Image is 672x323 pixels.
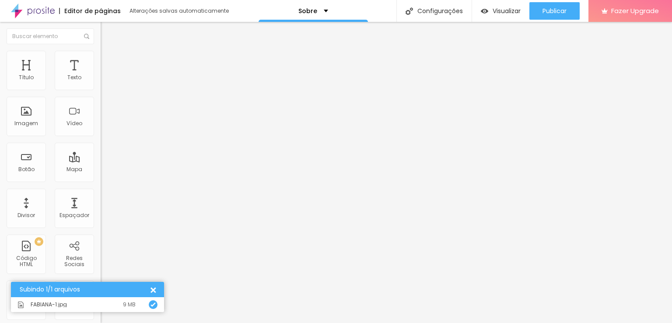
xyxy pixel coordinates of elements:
input: Buscar elemento [7,28,94,44]
span: Publicar [542,7,567,14]
iframe: Editor [101,22,672,323]
span: FABIANA-1.jpg [31,302,67,307]
div: Botão [18,166,35,172]
img: Icone [150,302,156,307]
button: Publicar [529,2,580,20]
div: Imagem [14,120,38,126]
div: Título [19,74,34,81]
div: Editor de páginas [59,8,121,14]
span: Fazer Upgrade [611,7,659,14]
div: Código HTML [9,255,43,268]
img: view-1.svg [481,7,488,15]
span: Visualizar [493,7,521,14]
div: Redes Sociais [57,255,91,268]
img: Icone [17,302,24,308]
div: Espaçador [59,212,89,218]
div: Alterações salvas automaticamente [129,8,230,14]
button: Visualizar [472,2,529,20]
div: Mapa [66,166,82,172]
img: Icone [84,34,89,39]
div: 9 MB [123,302,136,307]
img: Icone [406,7,413,15]
div: Divisor [17,212,35,218]
div: Texto [67,74,81,81]
div: Vídeo [66,120,82,126]
p: Sobre [298,8,317,14]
